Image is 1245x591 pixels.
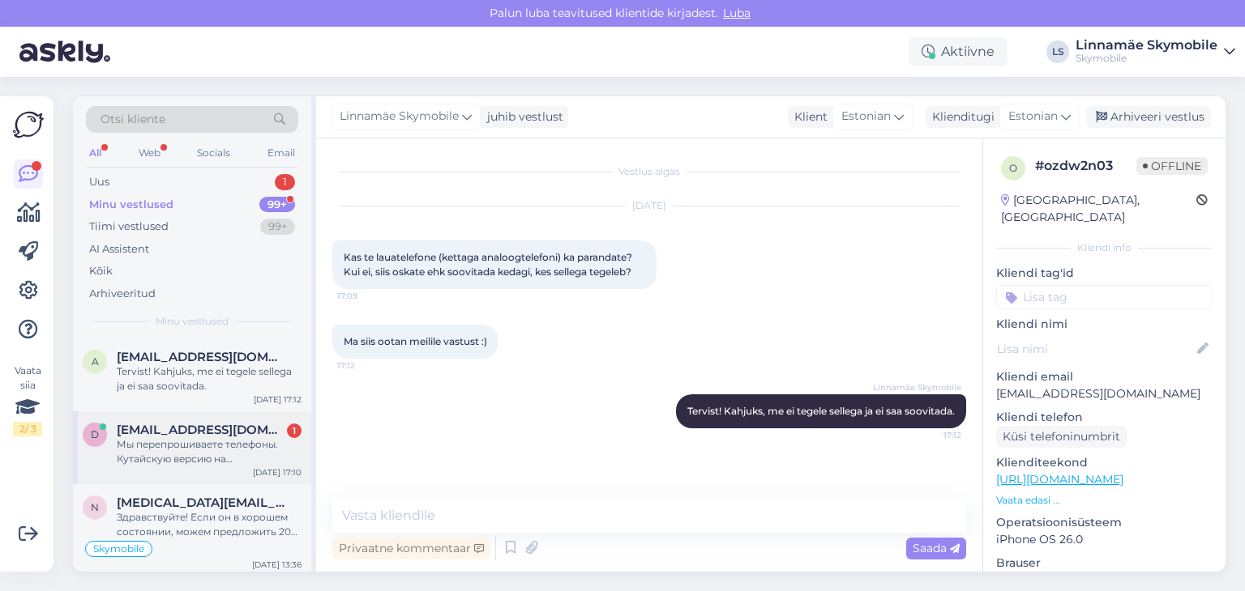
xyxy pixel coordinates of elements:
p: Kliendi nimi [996,316,1213,333]
span: Ma siis ootan meilile vastust :) [344,335,487,347]
span: dmitri5584@mail.ru [117,423,285,437]
p: iPhone OS 26.0 [996,531,1213,548]
div: 2 / 3 [13,422,42,436]
span: d [91,428,99,440]
div: 1 [287,423,302,438]
div: Klient [788,108,828,125]
div: Arhiveeritud [89,286,156,302]
div: Klienditugi [926,108,995,125]
span: Skymobile [93,544,144,554]
p: Operatsioonisüsteem [996,514,1213,531]
div: 99+ [259,197,295,213]
span: argo@oranz.ee [117,350,285,364]
span: 17:09 [337,290,398,302]
span: Tervist! Kahjuks, me ei tegele sellega ja ei saa soovitada. [687,405,955,417]
span: Minu vestlused [156,314,229,329]
div: Linnamäe Skymobile [1076,39,1217,52]
div: Minu vestlused [89,197,173,213]
div: Kliendi info [996,240,1213,255]
p: Kliendi telefon [996,409,1213,426]
span: Estonian [841,108,891,125]
span: 17:12 [901,429,961,441]
div: Uus [89,174,109,190]
span: Offline [1136,157,1208,175]
span: Saada [913,541,960,555]
span: Linnamäe Skymobile [873,381,961,393]
span: a [92,355,99,368]
span: Otsi kliente [101,111,165,128]
span: nikita.vassiljev19@gmail.com [117,495,285,510]
div: Vaata siia [13,364,42,436]
div: Email [264,142,298,164]
a: [URL][DOMAIN_NAME] [996,472,1123,487]
p: Klienditeekond [996,454,1213,471]
div: Tervist! Kahjuks, me ei tegele sellega ja ei saa soovitada. [117,364,302,393]
div: All [86,142,105,164]
div: Kõik [89,263,113,279]
span: Estonian [1008,108,1058,125]
p: [EMAIL_ADDRESS][DOMAIN_NAME] [996,385,1213,402]
div: Küsi telefoninumbrit [996,426,1127,448]
div: [DATE] [332,198,966,213]
p: Kliendi tag'id [996,265,1213,282]
img: Askly Logo [13,109,44,140]
span: o [1009,162,1017,174]
span: Luba [718,6,755,20]
div: [GEOGRAPHIC_DATA], [GEOGRAPHIC_DATA] [1001,192,1196,226]
div: Arhiveeri vestlus [1086,106,1211,128]
div: Privaatne kommentaar [332,538,490,559]
div: [DATE] 13:36 [252,559,302,571]
div: Vestlus algas [332,164,966,179]
div: # ozdw2n03 [1035,156,1136,176]
p: Brauser [996,555,1213,572]
div: AI Assistent [89,241,149,257]
div: Tiimi vestlused [89,219,169,235]
span: Linnamäe Skymobile [340,108,459,125]
div: [DATE] 17:12 [254,393,302,406]
div: LS [1046,40,1069,63]
p: Vaata edasi ... [996,493,1213,508]
div: Aktiivne [909,37,1008,66]
div: 99+ [260,219,295,235]
input: Lisa tag [996,285,1213,309]
input: Lisa nimi [997,340,1194,358]
span: 17:12 [337,359,398,372]
div: Socials [194,142,233,164]
div: [DATE] 17:10 [253,466,302,478]
p: Kliendi email [996,368,1213,385]
div: Здравствуйте! Если он в хорошем состоянии, можем предложить 200 евро. [117,510,302,539]
a: Linnamäe SkymobileSkymobile [1076,39,1235,65]
div: juhib vestlust [481,108,563,125]
span: Kas te lauatelefone (kettaga analoogtelefoni) ka parandate? Kui ei, siis oskate ehk soovitada ked... [344,251,635,278]
span: n [91,501,99,513]
div: Мы перепрошиваете телефоны. Кутайскую версию на европейскую? [117,437,302,466]
div: Web [135,142,164,164]
div: Skymobile [1076,52,1217,65]
div: 1 [275,174,295,190]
